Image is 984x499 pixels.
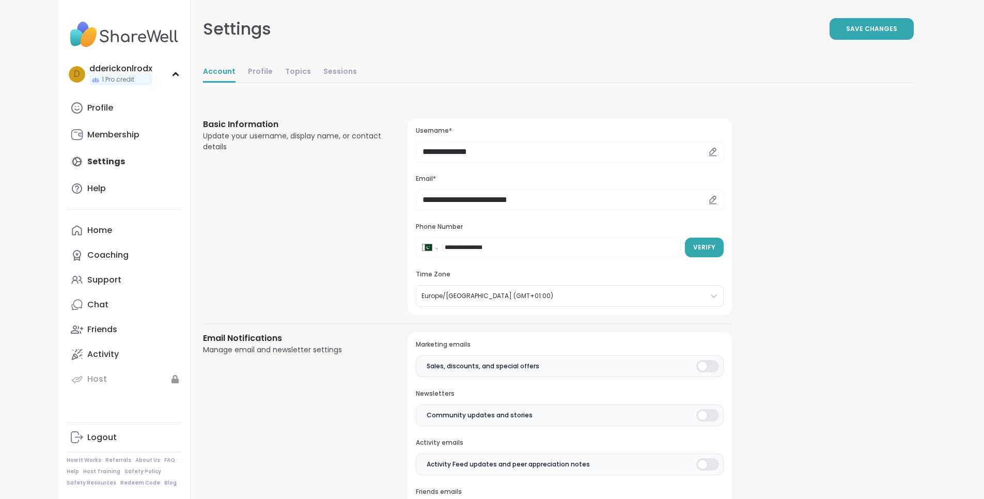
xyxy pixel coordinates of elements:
[67,122,182,147] a: Membership
[87,249,129,261] div: Coaching
[416,127,723,135] h3: Username*
[87,102,113,114] div: Profile
[416,223,723,231] h3: Phone Number
[87,129,139,141] div: Membership
[248,62,273,83] a: Profile
[67,367,182,392] a: Host
[87,299,108,310] div: Chat
[203,131,383,152] div: Update your username, display name, or contact details
[323,62,357,83] a: Sessions
[83,468,120,475] a: Host Training
[67,268,182,292] a: Support
[74,68,80,81] span: d
[416,389,723,398] h3: Newsletters
[427,362,539,371] span: Sales, discounts, and special offers
[685,238,724,257] button: Verify
[87,183,106,194] div: Help
[67,425,182,450] a: Logout
[427,460,590,469] span: Activity Feed updates and peer appreciation notes
[135,457,160,464] a: About Us
[203,332,383,345] h3: Email Notifications
[67,317,182,342] a: Friends
[67,243,182,268] a: Coaching
[203,17,271,41] div: Settings
[416,439,723,447] h3: Activity emails
[416,175,723,183] h3: Email*
[67,479,116,487] a: Safety Resources
[67,457,101,464] a: How It Works
[87,349,119,360] div: Activity
[120,479,160,487] a: Redeem Code
[67,218,182,243] a: Home
[87,324,117,335] div: Friends
[87,432,117,443] div: Logout
[87,373,107,385] div: Host
[89,63,152,74] div: dderickonlrodx
[416,488,723,496] h3: Friends emails
[124,468,161,475] a: Safety Policy
[87,274,121,286] div: Support
[67,292,182,317] a: Chat
[105,457,131,464] a: Referrals
[693,243,715,252] span: Verify
[416,270,723,279] h3: Time Zone
[67,468,79,475] a: Help
[203,62,236,83] a: Account
[285,62,311,83] a: Topics
[164,457,175,464] a: FAQ
[203,345,383,355] div: Manage email and newsletter settings
[427,411,533,420] span: Community updates and stories
[67,96,182,120] a: Profile
[67,176,182,201] a: Help
[67,342,182,367] a: Activity
[164,479,177,487] a: Blog
[203,118,383,131] h3: Basic Information
[102,75,134,84] span: 1 Pro credit
[67,17,182,53] img: ShareWell Nav Logo
[830,18,914,40] button: Save Changes
[846,24,897,34] span: Save Changes
[416,340,723,349] h3: Marketing emails
[87,225,112,236] div: Home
